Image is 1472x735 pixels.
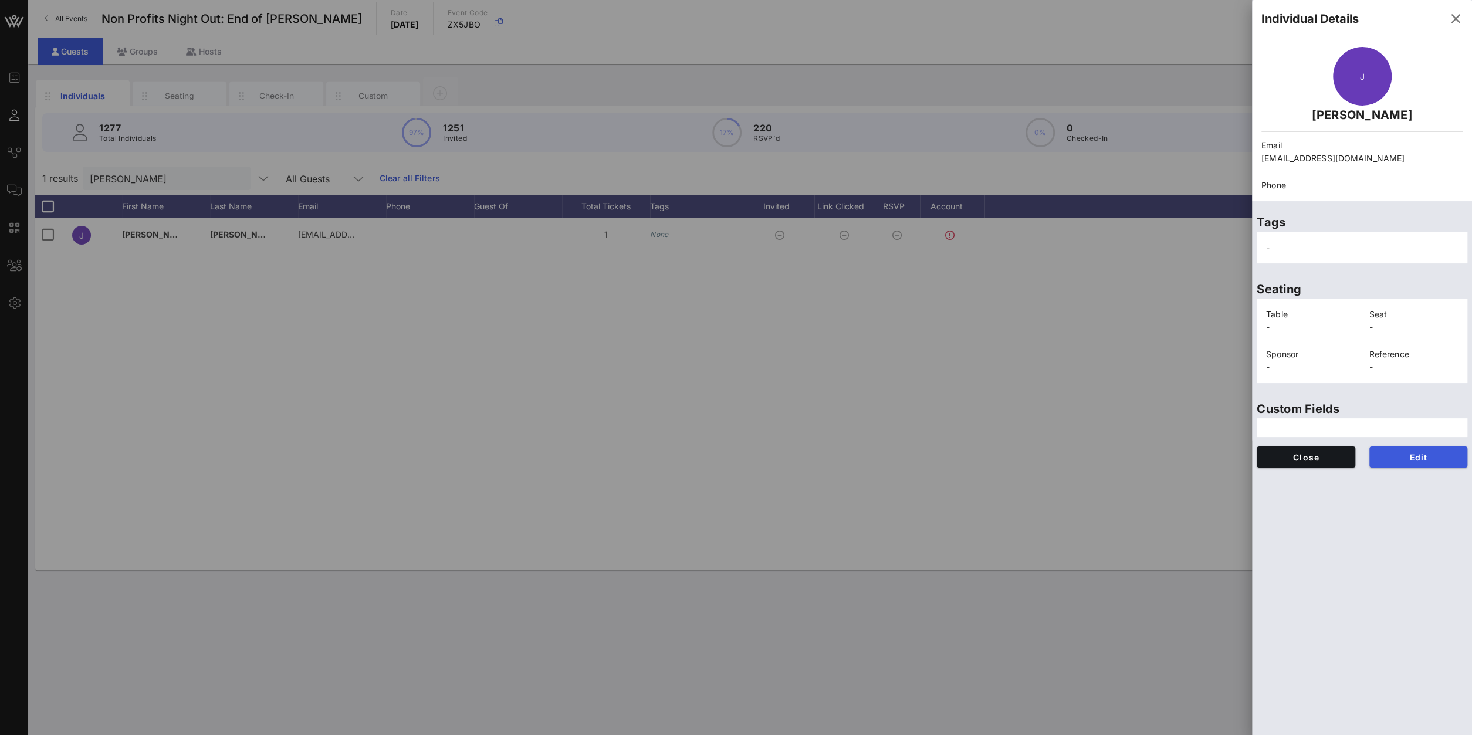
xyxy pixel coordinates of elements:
[1257,446,1355,468] button: Close
[1369,308,1459,321] p: Seat
[1369,446,1468,468] button: Edit
[1261,152,1463,165] p: [EMAIL_ADDRESS][DOMAIN_NAME]
[1257,280,1467,299] p: Seating
[1266,361,1355,374] p: -
[1261,179,1463,192] p: Phone
[1266,242,1270,252] span: -
[1257,213,1467,232] p: Tags
[1379,452,1459,462] span: Edit
[1266,321,1355,334] p: -
[1369,348,1459,361] p: Reference
[1261,106,1463,124] p: [PERSON_NAME]
[1369,321,1459,334] p: -
[1261,139,1463,152] p: Email
[1359,72,1364,82] span: J
[1266,452,1346,462] span: Close
[1266,308,1355,321] p: Table
[1369,361,1459,374] p: -
[1266,348,1355,361] p: Sponsor
[1261,10,1359,28] div: Individual Details
[1257,399,1467,418] p: Custom Fields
